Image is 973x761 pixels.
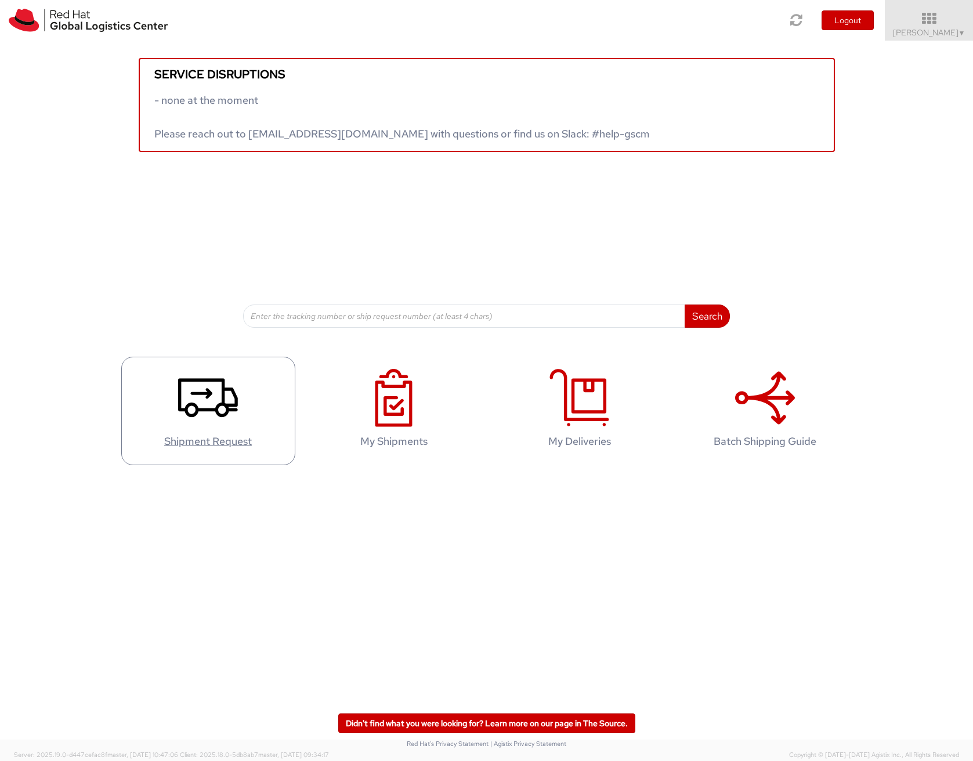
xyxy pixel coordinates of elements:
input: Enter the tracking number or ship request number (at least 4 chars) [243,305,685,328]
span: [PERSON_NAME] [893,27,965,38]
span: ▼ [958,28,965,38]
a: Batch Shipping Guide [678,357,852,465]
span: Server: 2025.19.0-d447cefac8f [14,751,178,759]
button: Logout [822,10,874,30]
a: My Shipments [307,357,481,465]
span: master, [DATE] 09:34:17 [258,751,329,759]
a: Red Hat's Privacy Statement [407,740,489,748]
h5: Service disruptions [154,68,819,81]
span: - none at the moment Please reach out to [EMAIL_ADDRESS][DOMAIN_NAME] with questions or find us o... [154,93,650,140]
span: Copyright © [DATE]-[DATE] Agistix Inc., All Rights Reserved [789,751,959,760]
h4: My Shipments [319,436,469,447]
a: Didn't find what you were looking for? Learn more on our page in The Source. [338,713,635,733]
img: rh-logistics-00dfa346123c4ec078e1.svg [9,9,168,32]
span: Client: 2025.18.0-5db8ab7 [180,751,329,759]
h4: My Deliveries [505,436,654,447]
button: Search [685,305,730,328]
a: Shipment Request [121,357,295,465]
span: master, [DATE] 10:47:06 [107,751,178,759]
h4: Shipment Request [133,436,283,447]
a: My Deliveries [493,357,667,465]
h4: Batch Shipping Guide [690,436,840,447]
a: | Agistix Privacy Statement [490,740,566,748]
a: Service disruptions - none at the moment Please reach out to [EMAIL_ADDRESS][DOMAIN_NAME] with qu... [139,58,835,152]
